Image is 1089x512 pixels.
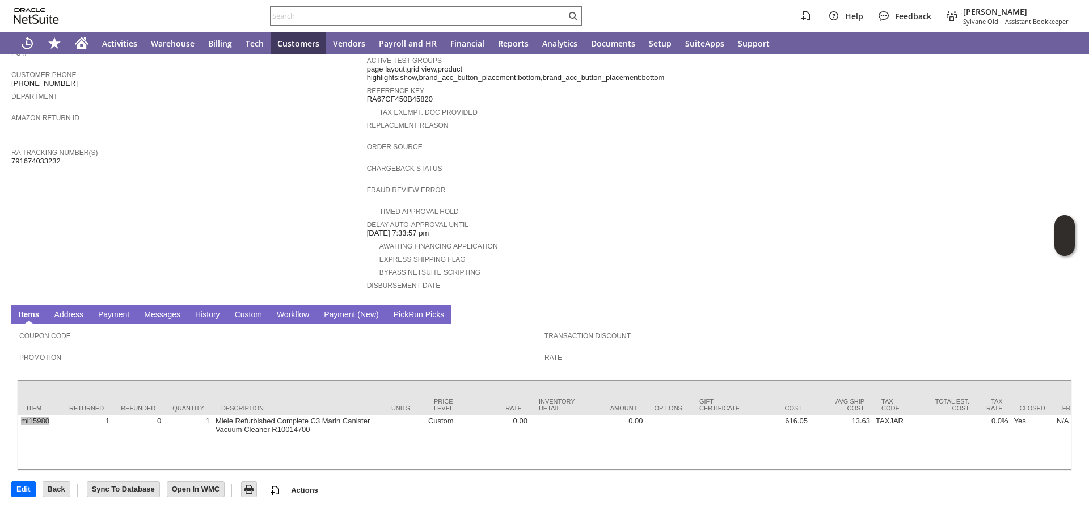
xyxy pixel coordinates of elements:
[367,143,423,151] a: Order Source
[584,32,642,54] a: Documents
[1001,17,1003,26] span: -
[271,9,566,23] input: Search
[11,114,79,122] a: Amazon Return ID
[367,87,424,95] a: Reference Key
[121,405,155,412] div: Refunded
[367,282,441,289] a: Disbursement Date
[678,32,731,54] a: SuiteApps
[54,310,60,319] span: A
[811,415,873,469] td: 13.63
[172,405,204,412] div: Quantity
[43,482,70,497] input: Back
[144,32,201,54] a: Warehouse
[379,208,459,216] a: Timed Approval Hold
[326,32,372,54] a: Vendors
[213,415,383,469] td: Miele Refurbished Complete C3 Marin Canister Vacuum Cleaner R10014700
[367,57,442,65] a: Active Test Groups
[27,405,52,412] div: Item
[379,268,480,276] a: Bypass NetSuite Scripting
[75,36,88,50] svg: Home
[11,149,98,157] a: RA Tracking Number(s)
[1054,215,1075,256] iframe: Click here to launch Oracle Guided Learning Help Panel
[738,38,770,49] span: Support
[379,255,466,263] a: Express Shipping Flag
[654,405,682,412] div: Options
[19,354,61,362] a: Promotion
[379,108,478,116] a: Tax Exempt. Doc Provided
[592,405,637,412] div: Amount
[367,95,433,104] span: RA67CF450B45820
[12,482,35,497] input: Edit
[425,415,468,469] td: Custom
[242,482,256,496] img: Print
[235,310,240,319] span: C
[873,415,915,469] td: TAXJAR
[16,310,43,321] a: Items
[963,17,998,26] span: Sylvane Old
[845,11,863,22] span: Help
[221,405,374,412] div: Description
[367,221,468,229] a: Delay Auto-Approval Until
[1005,17,1069,26] span: Assistant Bookkeeper
[544,354,562,362] a: Rate
[731,32,776,54] a: Support
[321,310,381,321] a: Payment (New)
[583,415,645,469] td: 0.00
[367,186,446,194] a: Fraud Review Error
[367,165,442,173] a: Chargeback Status
[591,38,635,49] span: Documents
[41,32,68,54] div: Shortcuts
[61,415,112,469] td: 1
[881,398,907,412] div: Tax Code
[95,310,132,321] a: Payment
[242,482,256,497] input: Print
[476,405,522,412] div: Rate
[208,38,232,49] span: Billing
[11,157,61,166] span: 791674033232
[924,398,969,412] div: Total Est. Cost
[1011,415,1054,469] td: Yes
[52,310,86,321] a: Address
[699,398,740,412] div: Gift Certificate
[21,417,49,425] a: mi15980
[271,32,326,54] a: Customers
[367,65,717,82] span: page layout:grid view,product highlights:show,brand_acc_button_placement:bottom,brand_acc_button_...
[98,310,103,319] span: P
[102,38,137,49] span: Activities
[68,32,95,54] a: Home
[978,415,1011,469] td: 0.0%
[404,310,408,319] span: k
[268,484,282,497] img: add-record.svg
[11,79,78,88] span: [PHONE_NUMBER]
[14,32,41,54] a: Recent Records
[69,405,104,412] div: Returned
[141,310,183,321] a: Messages
[112,415,164,469] td: 0
[144,310,151,319] span: M
[20,36,34,50] svg: Recent Records
[1020,405,1045,412] div: Closed
[277,38,319,49] span: Customers
[542,38,577,49] span: Analytics
[167,482,225,497] input: Open In WMC
[201,32,239,54] a: Billing
[895,11,931,22] span: Feedback
[748,415,811,469] td: 616.05
[19,310,21,319] span: I
[372,32,444,54] a: Payroll and HR
[379,38,437,49] span: Payroll and HR
[195,310,201,319] span: H
[48,36,61,50] svg: Shortcuts
[19,332,71,340] a: Coupon Code
[151,38,195,49] span: Warehouse
[963,6,1069,17] span: [PERSON_NAME]
[539,398,575,412] div: Inventory Detail
[491,32,535,54] a: Reports
[544,332,631,340] a: Transaction Discount
[14,8,59,24] svg: logo
[566,9,580,23] svg: Search
[192,310,223,321] a: History
[277,310,284,319] span: W
[11,71,76,79] a: Customer Phone
[286,486,323,494] a: Actions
